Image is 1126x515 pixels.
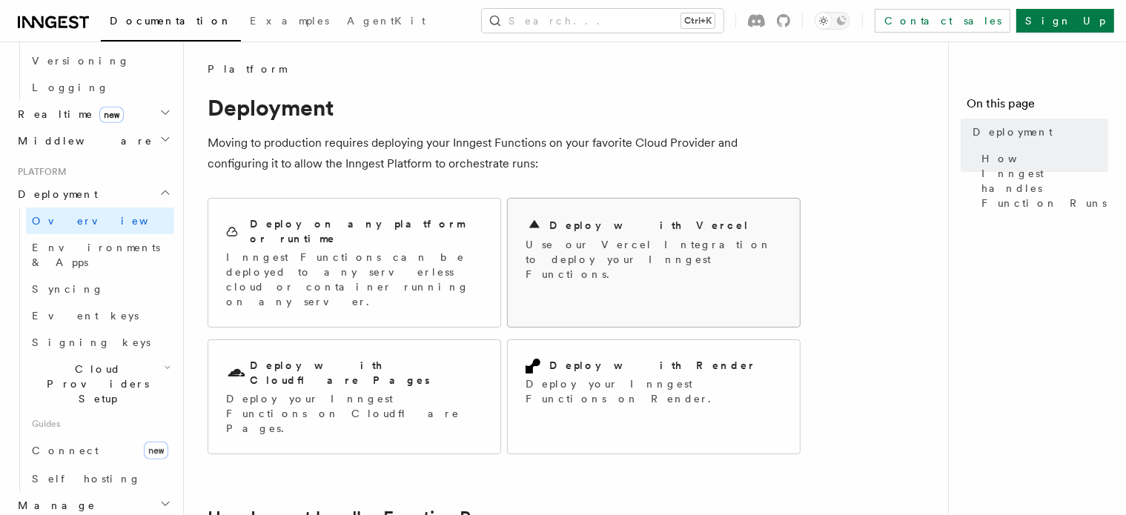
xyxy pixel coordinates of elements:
span: Realtime [12,107,124,122]
span: Manage [12,498,96,513]
span: Connect [32,445,99,456]
a: Documentation [101,4,241,41]
span: AgentKit [347,15,425,27]
a: Contact sales [875,9,1010,33]
a: AgentKit [338,4,434,40]
div: Deployment [12,207,174,492]
p: Use our Vercel Integration to deploy your Inngest Functions. [526,237,782,282]
p: Inngest Functions can be deployed to any serverless cloud or container running on any server. [226,250,483,309]
p: Moving to production requires deploying your Inngest Functions on your favorite Cloud Provider an... [208,133,801,174]
h4: On this page [967,95,1108,119]
button: Deployment [12,181,174,207]
button: Toggle dark mode [815,12,850,30]
span: Logging [32,82,109,93]
a: Environments & Apps [26,234,174,276]
span: Event keys [32,310,139,322]
button: Realtimenew [12,101,174,127]
a: Versioning [26,47,174,74]
span: Guides [26,412,174,436]
span: Signing keys [32,336,150,348]
a: Deploy with Cloudflare PagesDeploy your Inngest Functions on Cloudflare Pages. [208,339,501,454]
h2: Deploy with Cloudflare Pages [250,358,483,388]
span: Syncing [32,283,104,295]
button: Search...Ctrl+K [482,9,723,33]
a: Deployment [967,119,1108,145]
span: Deployment [973,124,1053,139]
span: new [99,107,124,123]
h2: Deploy with Vercel [549,218,749,233]
button: Middleware [12,127,174,154]
span: Self hosting [32,473,141,485]
span: Overview [32,215,185,227]
span: Deployment [12,187,98,202]
a: Self hosting [26,465,174,492]
svg: Cloudflare [226,363,247,384]
h2: Deploy on any platform or runtime [250,216,483,246]
p: Deploy your Inngest Functions on Render. [526,376,782,406]
a: Event keys [26,302,174,329]
span: How Inngest handles Function Runs [981,151,1108,210]
a: Examples [241,4,338,40]
span: Environments & Apps [32,242,160,268]
a: Deploy with VercelUse our Vercel Integration to deploy your Inngest Functions. [507,198,801,328]
button: Cloud Providers Setup [26,356,174,412]
h2: Deploy with Render [549,358,756,373]
h1: Deployment [208,94,801,121]
a: Connectnew [26,436,174,465]
a: Signing keys [26,329,174,356]
a: Sign Up [1016,9,1114,33]
span: Platform [208,62,286,76]
span: Examples [250,15,329,27]
a: Syncing [26,276,174,302]
p: Deploy your Inngest Functions on Cloudflare Pages. [226,391,483,436]
span: Platform [12,166,67,178]
span: Documentation [110,15,232,27]
kbd: Ctrl+K [681,13,715,28]
a: How Inngest handles Function Runs [976,145,1108,216]
span: Cloud Providers Setup [26,362,164,406]
span: Versioning [32,55,130,67]
a: Deploy on any platform or runtimeInngest Functions can be deployed to any serverless cloud or con... [208,198,501,328]
a: Deploy with RenderDeploy your Inngest Functions on Render. [507,339,801,454]
span: Middleware [12,133,153,148]
a: Logging [26,74,174,101]
a: Overview [26,207,174,234]
span: new [144,442,168,459]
